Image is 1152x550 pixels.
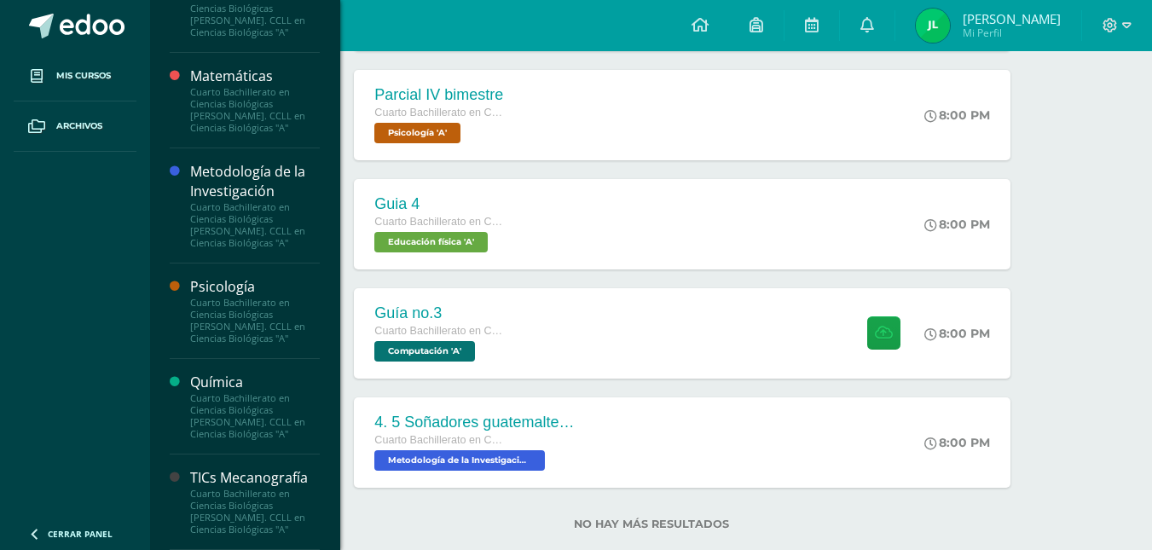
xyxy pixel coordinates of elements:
[190,488,320,536] div: Cuarto Bachillerato en Ciencias Biológicas [PERSON_NAME]. CCLL en Ciencias Biológicas "A"
[916,9,950,43] img: 6233c4221bbb19576ca63f4330107800.png
[963,10,1061,27] span: [PERSON_NAME]
[963,26,1061,40] span: Mi Perfil
[190,277,320,297] div: Psicología
[14,101,136,152] a: Archivos
[374,414,579,431] div: 4. 5 Soñadores guatemaltecos
[190,277,320,344] a: PsicologíaCuarto Bachillerato en Ciencias Biológicas [PERSON_NAME]. CCLL en Ciencias Biológicas "A"
[190,373,320,440] a: QuímicaCuarto Bachillerato en Ciencias Biológicas [PERSON_NAME]. CCLL en Ciencias Biológicas "A"
[190,162,320,249] a: Metodología de la InvestigaciónCuarto Bachillerato en Ciencias Biológicas [PERSON_NAME]. CCLL en ...
[56,69,111,83] span: Mis cursos
[190,67,320,86] div: Matemáticas
[374,232,488,252] span: Educación física 'A'
[924,326,990,341] div: 8:00 PM
[190,86,320,134] div: Cuarto Bachillerato en Ciencias Biológicas [PERSON_NAME]. CCLL en Ciencias Biológicas "A"
[56,119,102,133] span: Archivos
[924,107,990,123] div: 8:00 PM
[374,304,502,322] div: Guía no.3
[190,392,320,440] div: Cuarto Bachillerato en Ciencias Biológicas [PERSON_NAME]. CCLL en Ciencias Biológicas "A"
[374,195,502,213] div: Guia 4
[374,450,545,471] span: Metodología de la Investigación 'A'
[374,86,503,104] div: Parcial IV bimestre
[190,162,320,201] div: Metodología de la Investigación
[374,107,502,119] span: Cuarto Bachillerato en Ciencias Biológicas [PERSON_NAME]. CCLL en Ciencias Biológicas
[48,528,113,540] span: Cerrar panel
[374,325,502,337] span: Cuarto Bachillerato en Ciencias Biológicas [PERSON_NAME]. CCLL en Ciencias Biológicas
[190,67,320,134] a: MatemáticasCuarto Bachillerato en Ciencias Biológicas [PERSON_NAME]. CCLL en Ciencias Biológicas "A"
[374,341,475,362] span: Computación 'A'
[924,217,990,232] div: 8:00 PM
[190,468,320,536] a: TICs MecanografíaCuarto Bachillerato en Ciencias Biológicas [PERSON_NAME]. CCLL en Ciencias Bioló...
[190,373,320,392] div: Química
[374,216,502,228] span: Cuarto Bachillerato en Ciencias Biológicas [PERSON_NAME]. CCLL en Ciencias Biológicas
[190,468,320,488] div: TICs Mecanografía
[265,518,1037,530] label: No hay más resultados
[190,201,320,249] div: Cuarto Bachillerato en Ciencias Biológicas [PERSON_NAME]. CCLL en Ciencias Biológicas "A"
[924,435,990,450] div: 8:00 PM
[14,51,136,101] a: Mis cursos
[190,297,320,344] div: Cuarto Bachillerato en Ciencias Biológicas [PERSON_NAME]. CCLL en Ciencias Biológicas "A"
[374,434,502,446] span: Cuarto Bachillerato en Ciencias Biológicas [PERSON_NAME]. CCLL en Ciencias Biológicas
[374,123,460,143] span: Psicología 'A'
